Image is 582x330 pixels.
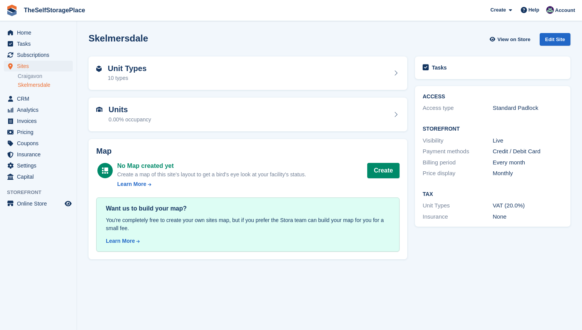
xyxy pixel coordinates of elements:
h2: Tax [423,191,563,197]
h2: Storefront [423,126,563,132]
a: menu [4,61,73,71]
div: Monthly [493,169,563,178]
span: Settings [17,160,63,171]
span: CRM [17,93,63,104]
a: TheSelfStoragePlace [21,4,88,17]
div: Insurance [423,212,493,221]
img: Sam [546,6,554,14]
a: Preview store [64,199,73,208]
div: Payment methods [423,147,493,156]
button: Create [367,163,400,178]
span: Sites [17,61,63,71]
a: menu [4,50,73,60]
div: No Map created yet [117,161,306,171]
h2: Unit Types [108,64,147,73]
span: Storefront [7,189,77,196]
a: menu [4,27,73,38]
a: View on Store [488,33,533,46]
div: VAT (20.0%) [493,201,563,210]
a: Edit Site [540,33,570,49]
a: menu [4,127,73,138]
div: Every month [493,158,563,167]
a: menu [4,160,73,171]
div: Live [493,136,563,145]
div: 0.00% occupancy [109,116,151,124]
span: Capital [17,171,63,182]
div: Unit Types [423,201,493,210]
h2: Skelmersdale [89,33,148,43]
h2: Units [109,105,151,114]
span: Account [555,7,575,14]
span: Tasks [17,38,63,49]
img: unit-type-icn-2b2737a686de81e16bb02015468b77c625bbabd49415b5ef34ead5e3b44a266d.svg [96,66,102,72]
div: Access type [423,104,493,113]
span: Home [17,27,63,38]
div: Visibility [423,136,493,145]
img: unit-icn-7be61d7bf1b0ce9d3e12c5938cc71ed9869f7b940bace4675aadf7bd6d80202e.svg [96,107,102,112]
a: menu [4,116,73,126]
a: Units 0.00% occupancy [89,98,407,131]
a: menu [4,198,73,209]
span: Invoices [17,116,63,126]
a: menu [4,138,73,149]
a: Learn More [106,237,390,245]
span: Insurance [17,149,63,160]
div: Billing period [423,158,493,167]
div: Learn More [106,237,135,245]
div: Edit Site [540,33,570,46]
a: menu [4,93,73,104]
span: Analytics [17,104,63,115]
div: Standard Padlock [493,104,563,113]
a: Learn More [117,180,306,188]
div: 10 types [108,74,147,82]
a: Unit Types 10 types [89,56,407,90]
span: Subscriptions [17,50,63,60]
div: Want us to build your map? [106,204,390,213]
h2: Map [96,147,400,156]
a: menu [4,38,73,49]
div: Price display [423,169,493,178]
h2: ACCESS [423,94,563,100]
span: Coupons [17,138,63,149]
a: menu [4,171,73,182]
div: Learn More [117,180,146,188]
span: Online Store [17,198,63,209]
h2: Tasks [432,64,447,71]
span: View on Store [497,36,530,43]
a: Skelmersdale [18,81,73,89]
div: Credit / Debit Card [493,147,563,156]
div: You're completely free to create your own sites map, but if you prefer the Stora team can build y... [106,216,390,232]
a: Craigavon [18,73,73,80]
div: None [493,212,563,221]
img: stora-icon-8386f47178a22dfd0bd8f6a31ec36ba5ce8667c1dd55bd0f319d3a0aa187defe.svg [6,5,18,16]
div: Create a map of this site's layout to get a bird's eye look at your facility's status. [117,171,306,179]
span: Help [528,6,539,14]
span: Pricing [17,127,63,138]
a: menu [4,149,73,160]
span: Create [490,6,506,14]
img: map-icn-white-8b231986280072e83805622d3debb4903e2986e43859118e7b4002611c8ef794.svg [102,167,108,174]
a: menu [4,104,73,115]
